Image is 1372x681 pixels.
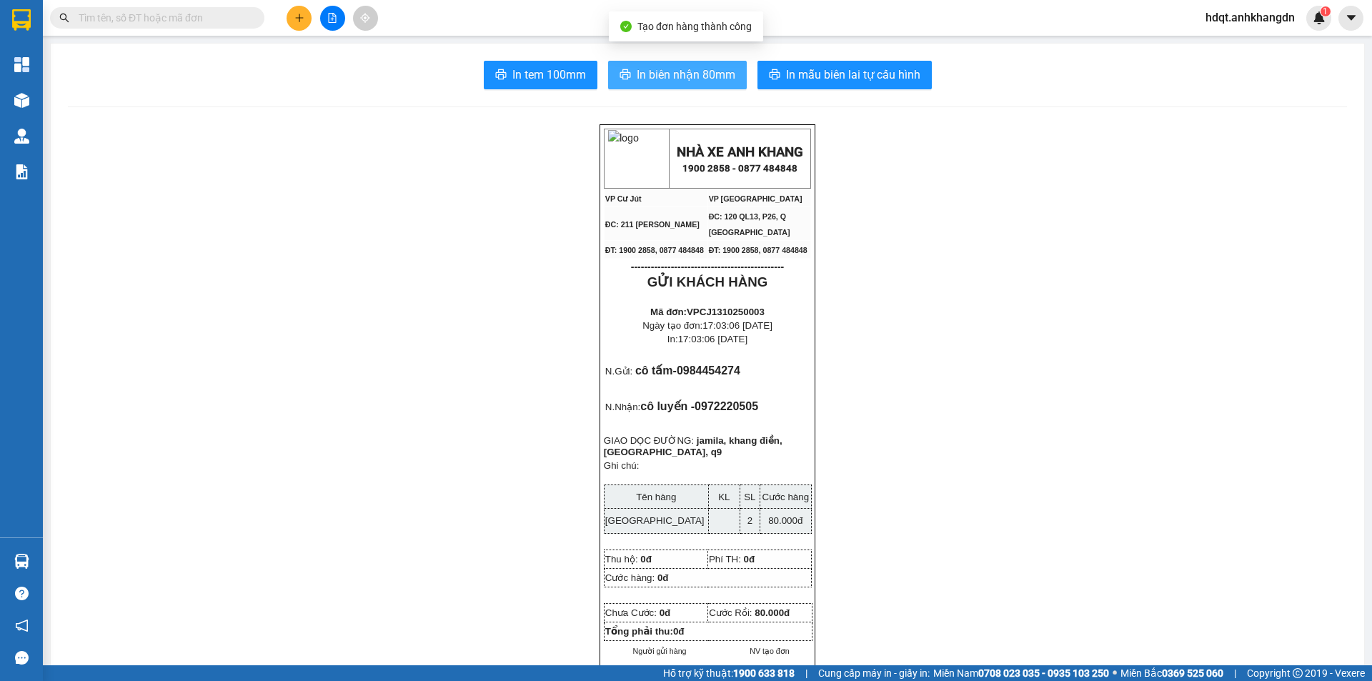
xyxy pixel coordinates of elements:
[702,320,772,331] span: 17:03:06 [DATE]
[637,66,735,84] span: In biên nhận 80mm
[1234,665,1236,681] span: |
[667,334,747,344] span: In:
[678,334,748,344] span: 17:03:06 [DATE]
[637,21,752,32] span: Tạo đơn hàng thành công
[747,515,752,526] span: 2
[647,274,767,289] strong: GỬI KHÁCH HÀNG
[14,93,29,108] img: warehouse-icon
[512,66,586,84] span: In tem 100mm
[15,587,29,600] span: question-circle
[744,492,755,502] span: SL
[1162,667,1223,679] strong: 0369 525 060
[1194,9,1306,26] span: hdqt.anhkhangdn
[633,647,687,655] span: Người gửi hàng
[682,163,797,174] strong: 1900 2858 - 0877 484848
[14,129,29,144] img: warehouse-icon
[620,69,631,82] span: printer
[677,144,803,160] strong: NHÀ XE ANH KHANG
[360,13,370,23] span: aim
[604,435,694,446] span: GIAO DỌC ĐƯỜNG:
[604,460,640,471] span: Ghi chú:
[605,220,700,229] span: ĐC: 211 [PERSON_NAME]
[709,212,790,237] span: ĐC: 120 QL13, P26, Q [GEOGRAPHIC_DATA]
[762,492,809,502] span: Cước hàng
[635,364,673,377] span: cô tấm
[650,307,765,317] strong: Mã đơn:
[733,667,795,679] strong: 1900 633 818
[79,10,247,26] input: Tìm tên, số ĐT hoặc mã đơn
[1323,6,1328,16] span: 1
[608,130,665,187] img: logo
[327,13,337,23] span: file-add
[1321,6,1331,16] sup: 1
[673,626,685,637] span: 0đ
[640,400,758,412] span: cô luyến -
[663,665,795,681] span: Hỗ trợ kỹ thuật:
[737,647,789,655] span: NV tạo đơn
[642,320,772,331] span: Ngày tạo đơn:
[687,307,765,317] span: VPCJ1310250003
[709,554,741,565] span: Phí TH:
[1120,665,1223,681] span: Miền Bắc
[1293,668,1303,678] span: copyright
[695,400,758,412] span: 0972220505
[484,61,597,89] button: printerIn tem 100mm
[14,554,29,569] img: warehouse-icon
[709,246,807,254] span: ĐT: 1900 2858, 0877 484848
[757,61,932,89] button: printerIn mẫu biên lai tự cấu hình
[320,6,345,31] button: file-add
[744,554,755,565] span: 0đ
[605,607,670,618] span: Chưa Cước:
[755,607,790,618] span: 80.000đ
[605,402,640,412] span: N.Nhận:
[14,57,29,72] img: dashboard-icon
[631,261,784,272] span: ----------------------------------------------
[673,364,740,377] span: -
[709,607,790,618] span: Cước Rồi:
[805,665,807,681] span: |
[818,665,930,681] span: Cung cấp máy in - giấy in:
[1113,670,1117,676] span: ⚪️
[1338,6,1363,31] button: caret-down
[14,164,29,179] img: solution-icon
[294,13,304,23] span: plus
[978,667,1109,679] strong: 0708 023 035 - 0935 103 250
[718,492,730,502] span: KL
[608,61,747,89] button: printerIn biên nhận 80mm
[287,6,312,31] button: plus
[605,626,685,637] strong: Tổng phải thu:
[605,515,705,526] span: [GEOGRAPHIC_DATA]
[1345,11,1358,24] span: caret-down
[605,366,632,377] span: N.Gửi:
[605,554,638,565] span: Thu hộ:
[605,572,655,583] span: Cước hàng:
[768,515,802,526] span: 80.000đ
[59,13,69,23] span: search
[636,492,676,502] span: Tên hàng
[353,6,378,31] button: aim
[640,554,652,565] span: 0đ
[709,194,802,203] span: VP [GEOGRAPHIC_DATA]
[12,9,31,31] img: logo-vxr
[495,69,507,82] span: printer
[657,572,669,583] span: 0đ
[677,364,740,377] span: 0984454274
[604,435,782,457] span: jamila, khang điền, [GEOGRAPHIC_DATA], q9
[15,651,29,665] span: message
[786,66,920,84] span: In mẫu biên lai tự cấu hình
[15,619,29,632] span: notification
[660,607,671,618] span: 0đ
[620,21,632,32] span: check-circle
[1313,11,1326,24] img: icon-new-feature
[605,246,704,254] span: ĐT: 1900 2858, 0877 484848
[605,194,642,203] span: VP Cư Jút
[769,69,780,82] span: printer
[933,665,1109,681] span: Miền Nam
